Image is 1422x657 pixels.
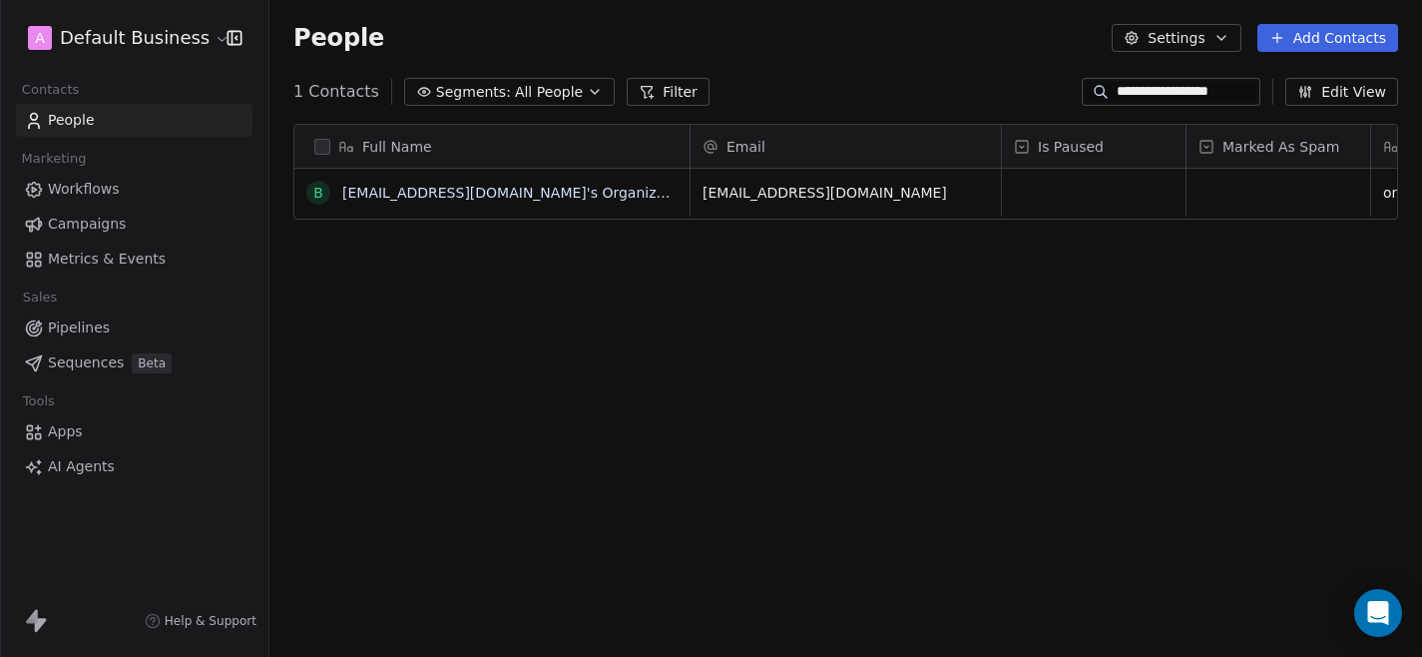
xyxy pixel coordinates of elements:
a: Apps [16,415,252,448]
span: People [48,110,95,131]
span: Help & Support [165,613,256,629]
div: Full Name [294,125,690,168]
div: Marked As Spam [1186,125,1370,168]
span: People [293,23,384,53]
span: Marketing [13,144,95,174]
span: Segments: [436,82,511,103]
span: All People [515,82,583,103]
a: People [16,104,252,137]
button: Settings [1112,24,1240,52]
span: Sales [14,283,66,313]
span: Workflows [48,179,120,200]
button: Edit View [1285,78,1398,106]
span: Metrics & Events [48,249,166,270]
span: 1 Contacts [293,80,379,104]
div: grid [294,169,691,655]
div: Email [691,125,1001,168]
span: Marked As Spam [1222,137,1339,157]
span: Sequences [48,352,124,373]
span: Default Business [60,25,210,51]
div: Open Intercom Messenger [1354,589,1402,637]
button: Filter [627,78,710,106]
a: [EMAIL_ADDRESS][DOMAIN_NAME]'s Organization [342,185,692,201]
span: Tools [14,386,63,416]
span: Contacts [13,75,88,105]
a: Campaigns [16,208,252,241]
span: Is Paused [1038,137,1104,157]
span: AI Agents [48,456,115,477]
a: AI Agents [16,450,252,483]
span: Pipelines [48,318,110,338]
button: Add Contacts [1257,24,1398,52]
span: Beta [132,353,172,373]
span: Email [726,137,765,157]
a: Workflows [16,173,252,206]
span: Full Name [362,137,432,157]
a: Help & Support [145,613,256,629]
div: b [313,183,323,204]
span: Apps [48,421,83,442]
span: A [35,28,45,48]
a: SequencesBeta [16,346,252,379]
button: ADefault Business [24,21,213,55]
span: [EMAIL_ADDRESS][DOMAIN_NAME] [703,183,989,203]
a: Pipelines [16,312,252,344]
span: Campaigns [48,214,126,235]
a: Metrics & Events [16,243,252,276]
div: Is Paused [1002,125,1185,168]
